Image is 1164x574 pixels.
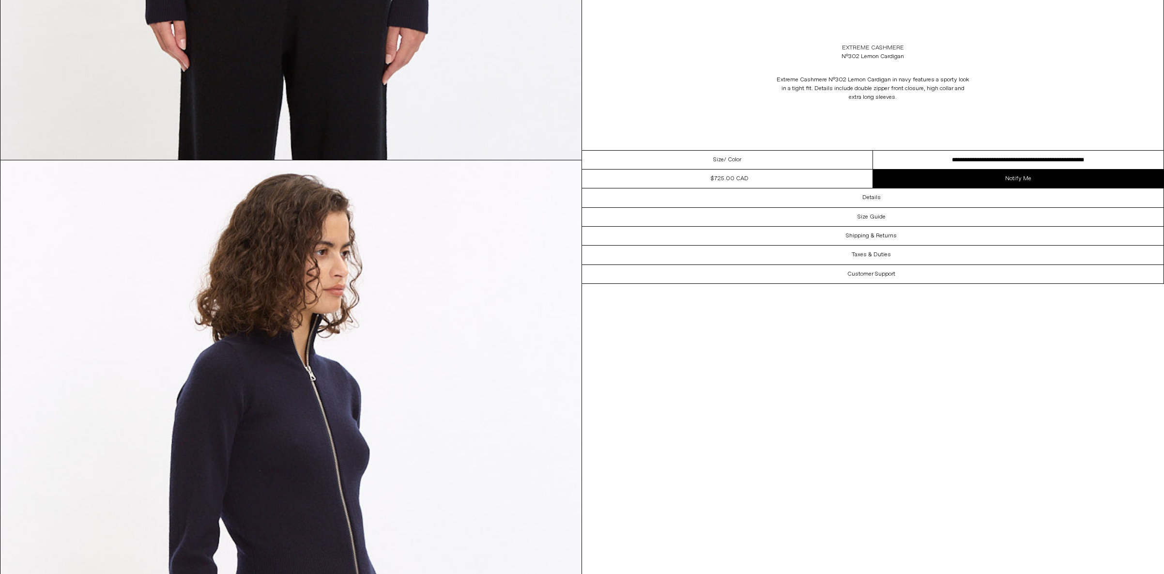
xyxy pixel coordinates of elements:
[846,233,897,239] h3: Shipping & Returns
[711,174,749,183] div: $725.00 CAD
[842,52,904,61] div: N°302 Lemon Cardigan
[852,251,891,258] h3: Taxes & Duties
[873,170,1164,188] a: Notify Me
[862,194,881,201] h3: Details
[713,155,724,164] span: Size
[842,44,904,52] a: Extreme Cashmere
[847,271,895,278] h3: Customer Support
[858,214,886,220] h3: Size Guide
[776,71,970,107] p: Extreme Cashmere N°302 Lemon Cardigan in navy features a sporty look in a tight fit. Details incl...
[724,155,741,164] span: / Color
